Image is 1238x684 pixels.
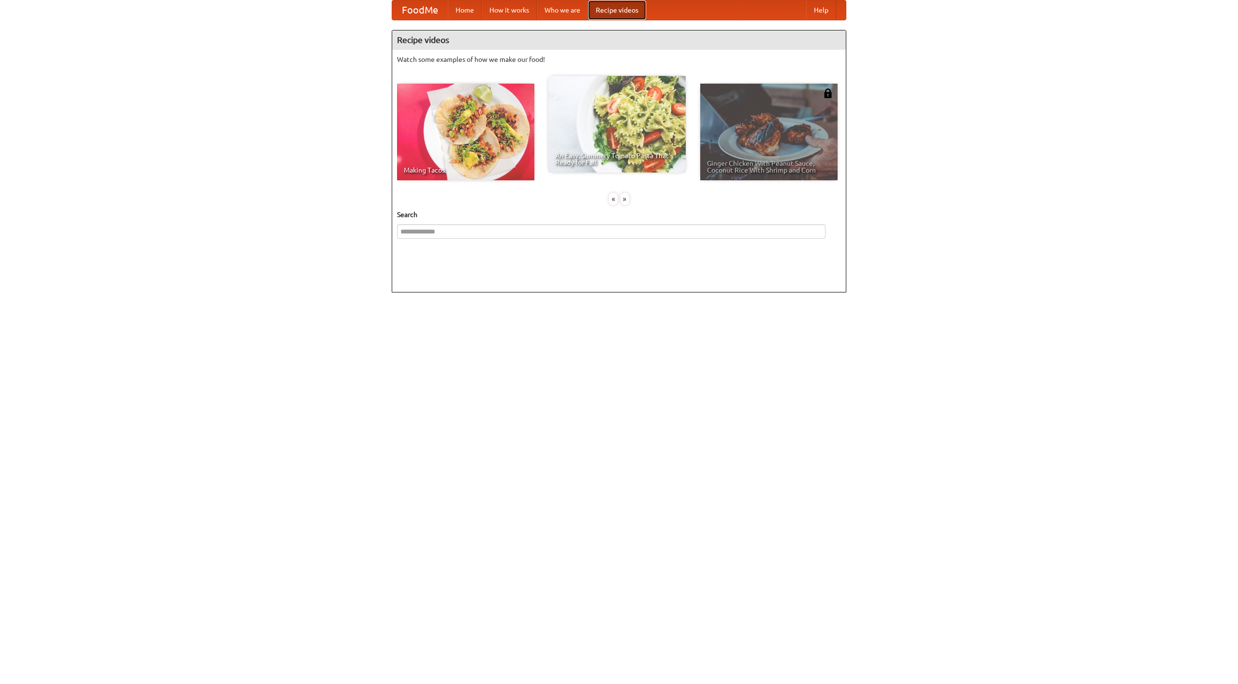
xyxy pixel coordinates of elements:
span: Making Tacos [404,167,528,174]
span: An Easy, Summery Tomato Pasta That's Ready for Fall [555,152,679,166]
a: FoodMe [392,0,448,20]
div: » [620,193,629,205]
a: Home [448,0,482,20]
a: An Easy, Summery Tomato Pasta That's Ready for Fall [548,76,686,173]
a: How it works [482,0,537,20]
a: Help [806,0,836,20]
a: Making Tacos [397,84,534,180]
a: Who we are [537,0,588,20]
h5: Search [397,210,841,219]
p: Watch some examples of how we make our food! [397,55,841,64]
h4: Recipe videos [392,30,846,50]
a: Recipe videos [588,0,646,20]
div: « [609,193,618,205]
img: 483408.png [823,88,833,98]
